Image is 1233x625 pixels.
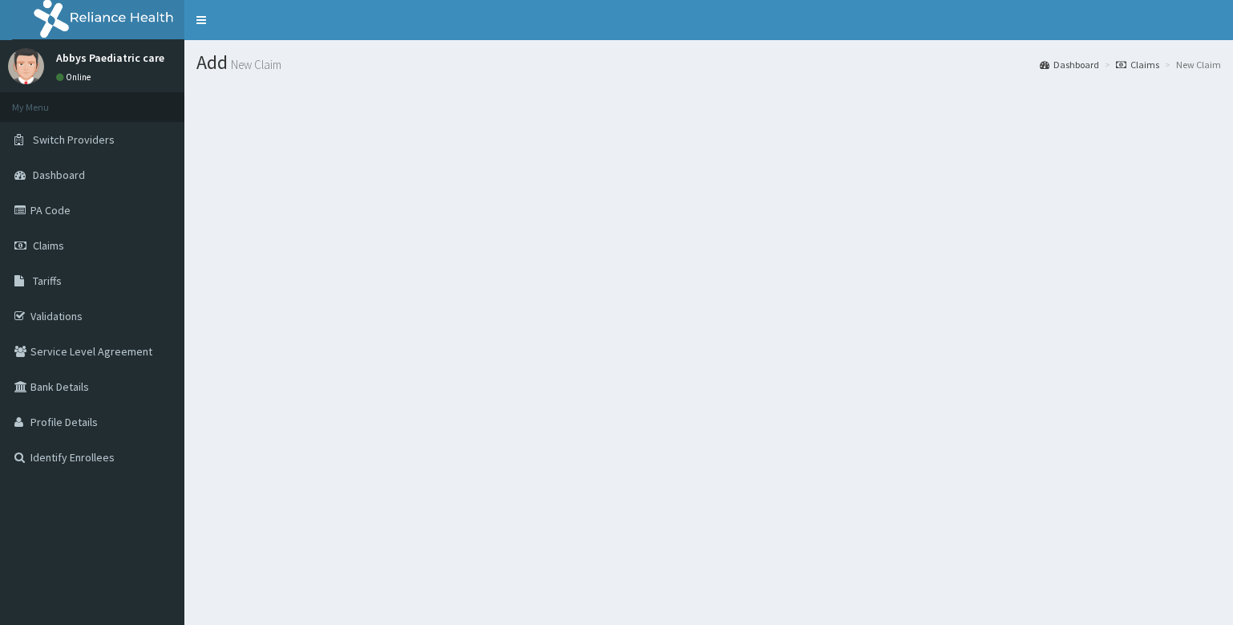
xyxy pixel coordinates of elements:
[8,48,44,84] img: User Image
[56,71,95,83] a: Online
[33,274,62,288] span: Tariffs
[1040,58,1099,71] a: Dashboard
[1116,58,1159,71] a: Claims
[196,52,1221,73] h1: Add
[56,52,164,63] p: Abbys Paediatric care
[33,238,64,253] span: Claims
[228,59,281,71] small: New Claim
[33,132,115,147] span: Switch Providers
[1161,58,1221,71] li: New Claim
[33,168,85,182] span: Dashboard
